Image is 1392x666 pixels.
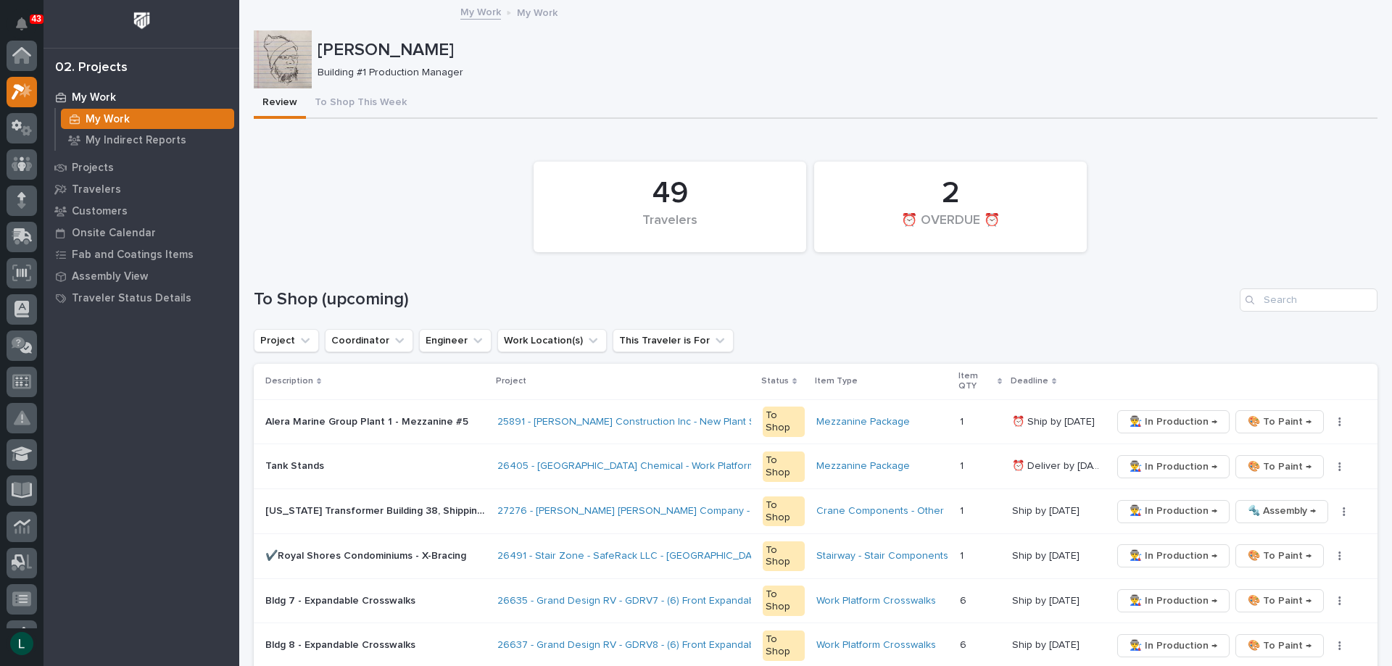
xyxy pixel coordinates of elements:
a: Fab and Coatings Items [43,243,239,265]
a: 25891 - [PERSON_NAME] Construction Inc - New Plant Setup - Mezzanine Project [497,416,871,428]
tr: Bldg 7 - Expandable CrosswalksBldg 7 - Expandable Crosswalks 26635 - Grand Design RV - GDRV7 - (6... [254,578,1377,623]
p: Tank Stands [265,457,327,473]
div: 2 [839,175,1062,212]
a: Projects [43,157,239,178]
button: Review [254,88,306,119]
button: Coordinator [325,329,413,352]
span: 🎨 To Paint → [1248,413,1312,430]
button: 👨‍🏭 In Production → [1117,500,1230,523]
button: 🎨 To Paint → [1235,589,1324,612]
tr: Alera Marine Group Plant 1 - Mezzanine #5Alera Marine Group Plant 1 - Mezzanine #5 25891 - [PERSO... [254,399,1377,444]
button: Engineer [419,329,492,352]
div: To Shop [763,451,805,482]
p: Ship by [DATE] [1012,592,1082,607]
span: 🔩 Assembly → [1248,502,1316,520]
a: My Work [43,86,239,108]
span: 👨‍🏭 In Production → [1130,547,1217,565]
span: 🎨 To Paint → [1248,592,1312,609]
a: 26635 - Grand Design RV - GDRV7 - (6) Front Expandable Crosswalks [497,595,819,607]
div: To Shop [763,586,805,616]
p: ✔️Royal Shores Condominiums - X-Bracing [265,547,469,562]
button: Notifications [7,9,37,39]
span: 🎨 To Paint → [1248,637,1312,654]
a: My Work [56,109,239,129]
button: Project [254,329,319,352]
button: 👨‍🏭 In Production → [1117,589,1230,612]
button: To Shop This Week [306,88,415,119]
a: 26637 - Grand Design RV - GDRV8 - (6) Front Expandable Crosswalks [497,639,819,652]
div: 49 [558,175,782,212]
a: Stairway - Stair Components [816,550,948,562]
p: My Indirect Reports [86,134,186,147]
a: Travelers [43,178,239,200]
tr: ✔️Royal Shores Condominiums - X-Bracing✔️Royal Shores Condominiums - X-Bracing 26491 - Stair Zone... [254,533,1377,578]
button: 👨‍🏭 In Production → [1117,544,1230,567]
button: 🎨 To Paint → [1235,410,1324,433]
button: 🎨 To Paint → [1235,544,1324,567]
p: Travelers [72,183,121,196]
p: Item Type [815,373,858,389]
div: To Shop [763,496,805,527]
span: 👨‍🏭 In Production → [1130,413,1217,430]
p: Onsite Calendar [72,227,156,240]
a: My Work [460,3,501,20]
p: 6 [960,592,969,607]
p: My Work [86,113,130,126]
button: 🎨 To Paint → [1235,634,1324,657]
div: ⏰ OVERDUE ⏰ [839,213,1062,243]
div: 02. Projects [55,60,128,76]
span: 👨‍🏭 In Production → [1130,458,1217,475]
p: 6 [960,636,969,652]
p: 1 [960,547,966,562]
p: Deadline [1011,373,1048,389]
a: Work Platform Crosswalks [816,639,936,652]
p: Description [265,373,313,389]
button: users-avatar [7,628,37,659]
p: Ship by [DATE] [1012,502,1082,517]
p: Ship by [DATE] [1012,547,1082,562]
span: 👨‍🏭 In Production → [1130,637,1217,654]
a: 27276 - [PERSON_NAME] [PERSON_NAME] Company - Modify gauge to 87" [497,505,846,517]
a: Mezzanine Package [816,416,910,428]
a: Crane Components - Other [816,505,944,517]
p: Customers [72,205,128,218]
a: 26491 - Stair Zone - SafeRack LLC - [GEOGRAPHIC_DATA] Condominiums [497,550,838,562]
p: My Work [72,91,116,104]
p: Status [761,373,789,389]
div: Notifications43 [18,17,37,41]
a: Traveler Status Details [43,287,239,309]
p: Virginia Transformer Building 38, Shipping Dept - Modify hoist gauge from 78" to 87" [265,502,489,517]
a: Work Platform Crosswalks [816,595,936,607]
a: Assembly View [43,265,239,287]
button: Work Location(s) [497,329,607,352]
a: My Indirect Reports [56,130,239,150]
p: [PERSON_NAME] [318,40,1372,61]
span: 👨‍🏭 In Production → [1130,592,1217,609]
tr: Tank StandsTank Stands 26405 - [GEOGRAPHIC_DATA] Chemical - Work Platform To ShopMezzanine Packag... [254,444,1377,489]
h1: To Shop (upcoming) [254,289,1234,310]
div: To Shop [763,407,805,437]
button: 👨‍🏭 In Production → [1117,634,1230,657]
a: 26405 - [GEOGRAPHIC_DATA] Chemical - Work Platform [497,460,755,473]
p: Project [496,373,526,389]
p: My Work [517,4,558,20]
a: Onsite Calendar [43,222,239,243]
img: Workspace Logo [128,7,155,34]
p: Assembly View [72,270,148,283]
span: 🎨 To Paint → [1248,547,1312,565]
p: Building #1 Production Manager [318,67,1366,79]
span: 👨‍🏭 In Production → [1130,502,1217,520]
button: 🎨 To Paint → [1235,455,1324,478]
div: Travelers [558,213,782,243]
tr: [US_STATE] Transformer Building 38, Shipping Dept - Modify hoist gauge from 78" to 87"[US_STATE] ... [254,489,1377,534]
p: 1 [960,457,966,473]
p: Alera Marine Group Plant 1 - Mezzanine #5 [265,413,471,428]
button: 👨‍🏭 In Production → [1117,410,1230,433]
p: Traveler Status Details [72,292,191,305]
p: Ship by [DATE] [1012,636,1082,652]
p: ⏰ Ship by [DATE] [1012,413,1098,428]
button: 👨‍🏭 In Production → [1117,455,1230,478]
a: Customers [43,200,239,222]
p: Projects [72,162,114,175]
input: Search [1240,288,1377,312]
